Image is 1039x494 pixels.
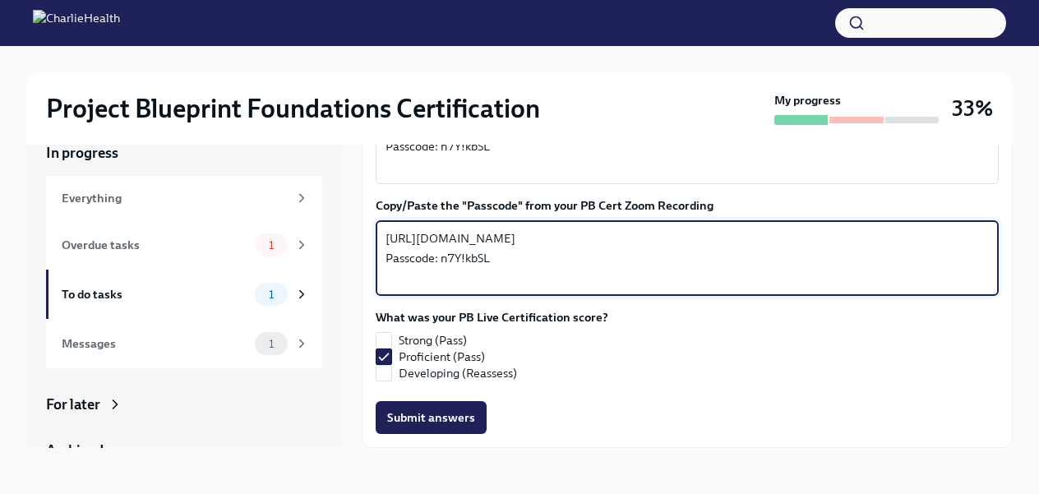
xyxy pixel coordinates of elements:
[399,365,517,381] span: Developing (Reassess)
[259,239,284,252] span: 1
[62,189,288,207] div: Everything
[399,349,485,365] span: Proficient (Pass)
[259,338,284,350] span: 1
[62,285,248,303] div: To do tasks
[259,289,284,301] span: 1
[387,409,475,426] span: Submit answers
[46,441,322,460] a: Archived
[376,401,487,434] button: Submit answers
[46,395,322,414] a: For later
[46,395,100,414] div: For later
[386,229,989,288] textarea: [URL][DOMAIN_NAME] Passcode: n7Y!kbSL
[386,117,989,176] textarea: [URL][DOMAIN_NAME] Passcode: n7Y!kbSL
[62,236,248,254] div: Overdue tasks
[46,143,322,163] a: In progress
[774,92,841,108] strong: My progress
[399,332,467,349] span: Strong (Pass)
[376,197,999,214] label: Copy/Paste the "Passcode" from your PB Cert Zoom Recording
[952,94,993,123] h3: 33%
[376,309,608,325] label: What was your PB Live Certification score?
[46,92,540,125] h2: Project Blueprint Foundations Certification
[46,319,322,368] a: Messages1
[33,10,120,36] img: CharlieHealth
[46,270,322,319] a: To do tasks1
[46,176,322,220] a: Everything
[46,220,322,270] a: Overdue tasks1
[62,335,248,353] div: Messages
